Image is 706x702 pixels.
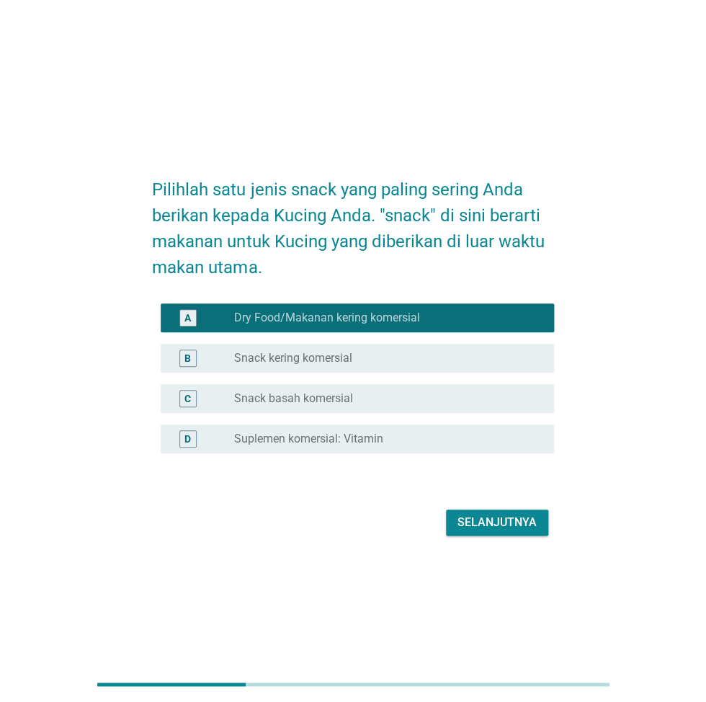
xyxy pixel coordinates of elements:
label: Snack basah komersial [234,391,353,406]
div: Selanjutnya [457,514,537,531]
label: Snack kering komersial [234,351,352,365]
label: Suplemen komersial: Vitamin [234,432,383,446]
button: Selanjutnya [446,510,548,536]
div: A [184,311,191,326]
div: B [184,351,191,366]
h2: Pilihlah satu jenis snack yang paling sering Anda berikan kepada Kucing Anda. "snack" di sini ber... [152,162,553,280]
div: C [184,391,191,406]
label: Dry Food/Makanan kering komersial [234,311,420,325]
div: D [184,432,191,447]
